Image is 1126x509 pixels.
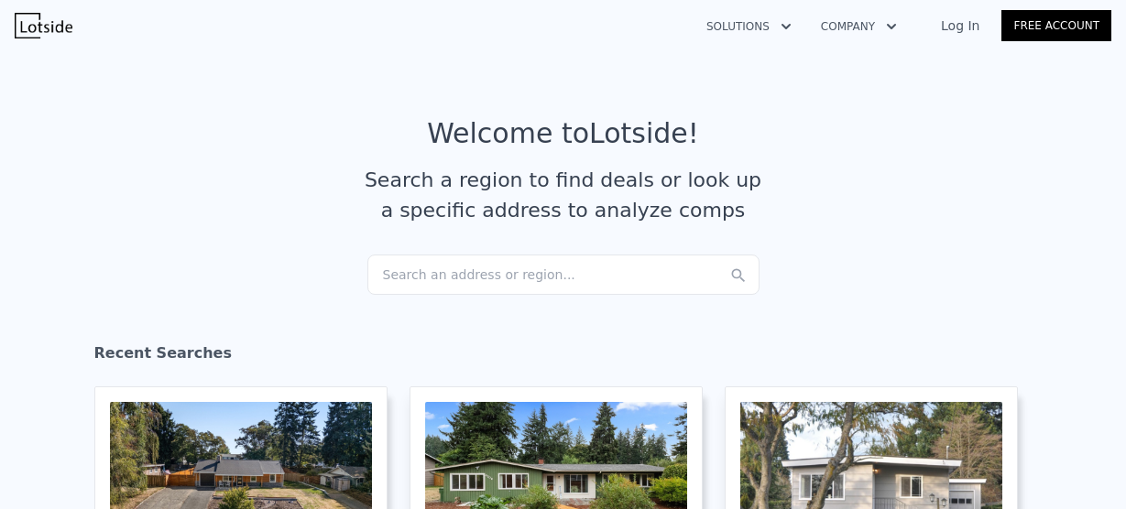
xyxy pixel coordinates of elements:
[427,117,699,150] div: Welcome to Lotside !
[806,10,912,43] button: Company
[94,328,1033,386] div: Recent Searches
[367,254,760,295] div: Search an address or region...
[15,13,72,38] img: Lotside
[919,16,1001,35] a: Log In
[692,10,806,43] button: Solutions
[358,165,769,225] div: Search a region to find deals or look up a specific address to analyze comps
[1001,10,1111,41] a: Free Account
